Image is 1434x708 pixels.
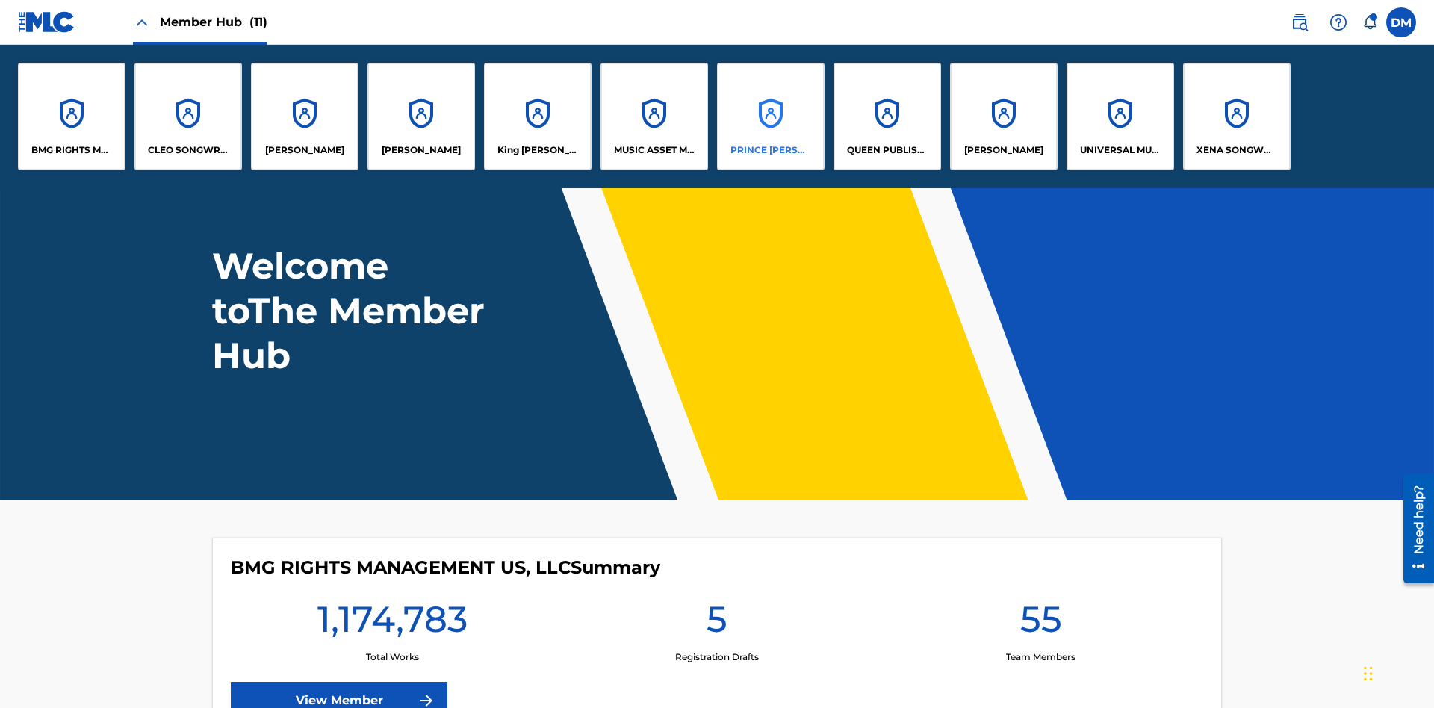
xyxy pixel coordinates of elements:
a: Accounts[PERSON_NAME] [367,63,475,170]
a: AccountsKing [PERSON_NAME] [484,63,592,170]
div: Drag [1364,651,1373,696]
p: EYAMA MCSINGER [382,143,461,157]
p: PRINCE MCTESTERSON [730,143,812,157]
p: ELVIS COSTELLO [265,143,344,157]
p: XENA SONGWRITER [1196,143,1278,157]
a: AccountsXENA SONGWRITER [1183,63,1291,170]
p: BMG RIGHTS MANAGEMENT US, LLC [31,143,113,157]
p: UNIVERSAL MUSIC PUB GROUP [1080,143,1161,157]
h1: 55 [1020,597,1062,650]
div: Help [1323,7,1353,37]
p: King McTesterson [497,143,579,157]
h1: Welcome to The Member Hub [212,243,491,378]
a: AccountsCLEO SONGWRITER [134,63,242,170]
h4: BMG RIGHTS MANAGEMENT US, LLC [231,556,660,579]
p: RONALD MCTESTERSON [964,143,1043,157]
span: (11) [249,15,267,29]
h1: 1,174,783 [317,597,468,650]
img: MLC Logo [18,11,75,33]
a: Accounts[PERSON_NAME] [950,63,1058,170]
p: CLEO SONGWRITER [148,143,229,157]
a: AccountsMUSIC ASSET MANAGEMENT (MAM) [600,63,708,170]
a: Public Search [1285,7,1314,37]
p: Registration Drafts [675,650,759,664]
img: help [1329,13,1347,31]
div: User Menu [1386,7,1416,37]
iframe: Chat Widget [1359,636,1434,708]
p: Total Works [366,650,419,664]
img: search [1291,13,1309,31]
div: Notifications [1362,15,1377,30]
span: Member Hub [160,13,267,31]
iframe: Resource Center [1392,468,1434,591]
p: QUEEN PUBLISHA [847,143,928,157]
img: Close [133,13,151,31]
p: Team Members [1006,650,1075,664]
h1: 5 [707,597,727,650]
a: AccountsUNIVERSAL MUSIC PUB GROUP [1067,63,1174,170]
a: AccountsQUEEN PUBLISHA [834,63,941,170]
a: AccountsPRINCE [PERSON_NAME] [717,63,825,170]
a: AccountsBMG RIGHTS MANAGEMENT US, LLC [18,63,125,170]
p: MUSIC ASSET MANAGEMENT (MAM) [614,143,695,157]
a: Accounts[PERSON_NAME] [251,63,358,170]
